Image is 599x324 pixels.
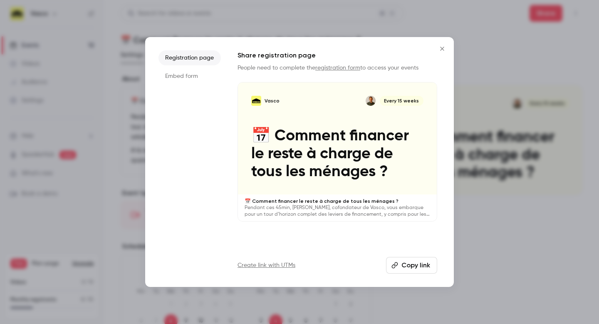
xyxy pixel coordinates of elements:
[238,50,437,60] h1: Share registration page
[238,82,437,222] a: 📅 Comment financer le reste à charge de tous les ménages ?VascoSébastien ProtEvery 15 weeks📅 Comm...
[366,96,376,106] img: Sébastien Prot
[265,97,280,104] p: Vasco
[380,96,423,106] span: Every 15 weeks
[245,204,430,218] p: Pendant ces 45min, [PERSON_NAME], cofondateur de Vasco, vous embarque pour un tour d’horizon comp...
[315,65,360,71] a: registration form
[386,257,437,274] button: Copy link
[158,50,221,65] li: Registration page
[238,64,437,72] p: People need to complete the to access your events
[245,198,430,204] p: 📅 Comment financer le reste à charge de tous les ménages ?
[251,127,423,181] p: 📅 Comment financer le reste à charge de tous les ménages ?
[238,261,295,269] a: Create link with UTMs
[434,40,450,57] button: Close
[251,96,261,106] img: 📅 Comment financer le reste à charge de tous les ménages ?
[158,69,221,84] li: Embed form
